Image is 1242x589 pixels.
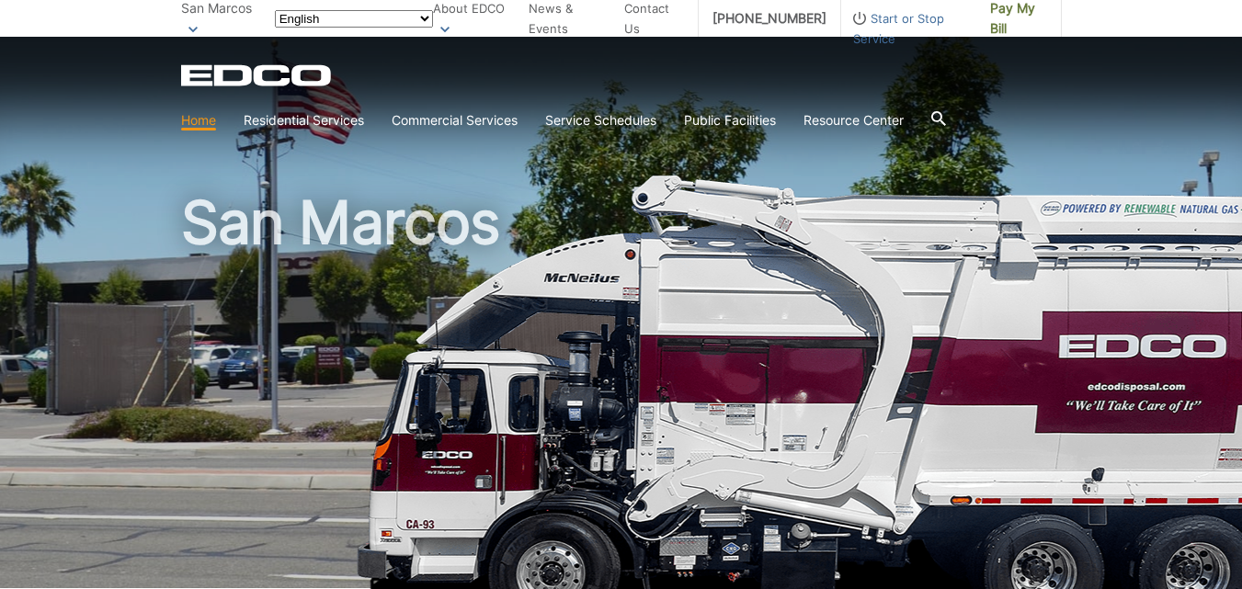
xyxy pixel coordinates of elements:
[684,110,776,130] a: Public Facilities
[275,10,433,28] select: Select a language
[803,110,904,130] a: Resource Center
[545,110,656,130] a: Service Schedules
[181,64,334,86] a: EDCD logo. Return to the homepage.
[181,110,216,130] a: Home
[244,110,364,130] a: Residential Services
[392,110,518,130] a: Commercial Services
